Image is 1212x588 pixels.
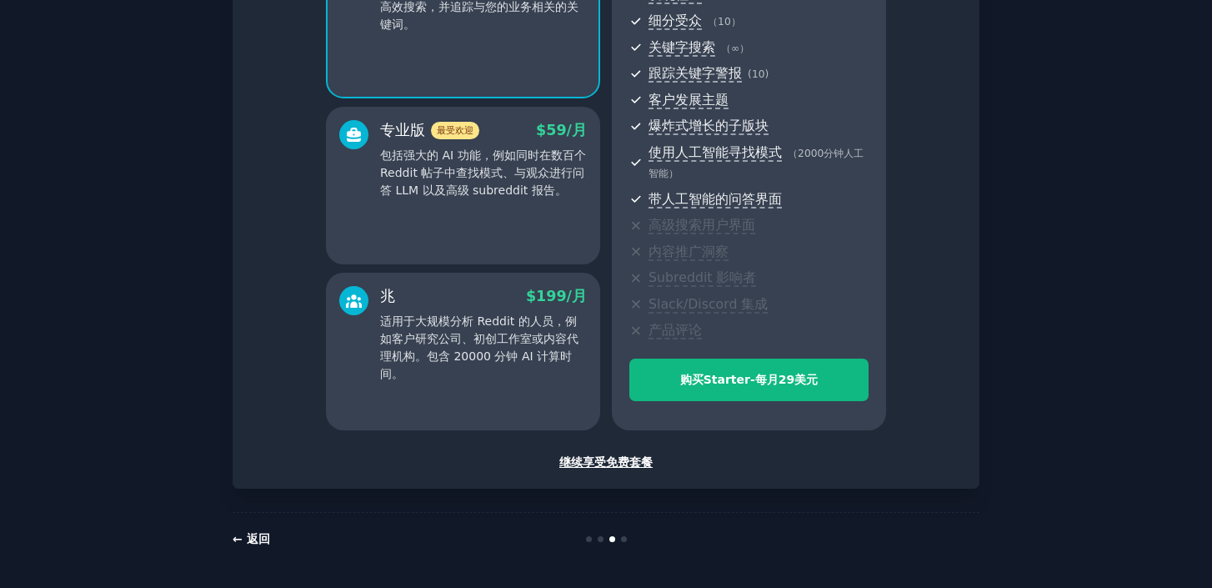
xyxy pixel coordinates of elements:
font: Slack/Discord 集成 [649,296,768,312]
font: 产品评论 [649,322,702,338]
font: /月 [567,288,587,304]
font: 专业版 [380,122,425,138]
font: Subreddit 影响者 [649,269,756,285]
font: 10 [718,16,731,28]
font: 29美元 [779,373,818,386]
font: /月 [567,122,587,138]
font: 客户发展主题 [649,92,729,108]
font: 爆炸式增长的子版块 [649,118,769,133]
font: 每月 [755,373,779,386]
font: 跟踪关键字警报 [649,65,742,81]
font: 继续享受免费套餐 [559,455,653,469]
font: $ [536,122,546,138]
font: ∞ [731,43,739,54]
font: 带人工智能的问答界面 [649,191,782,207]
a: ← 返回 [233,532,270,545]
font: ) [764,68,769,80]
font: ） [739,43,749,54]
font: ( [748,68,752,80]
font: 高级搜索用户界面 [649,217,755,233]
font: 包括强大的 AI 功能，例如同时在数百个 Reddit 帖子中查找模式、与观众进行问答 LLM 以及高级 subreddit 报告。 [380,148,586,197]
font: $ [526,288,536,304]
font: （ [788,148,798,159]
font: （ [721,43,731,54]
font: 内容推广洞察 [649,244,729,259]
font: ） [731,16,741,28]
font: （ [708,16,718,28]
font: ） [669,168,679,179]
font: 59 [546,122,566,138]
font: 细分受众 [649,13,702,28]
font: - [750,373,755,386]
font: 199 [536,288,567,304]
font: 兆 [380,288,395,304]
font: 使用人工智能寻找模式 [649,144,782,160]
font: 关键字搜索 [649,39,715,55]
font: 最受欢迎 [437,125,473,135]
font: 10 [752,68,765,80]
font: Starter [704,373,750,386]
font: 适用于大规模分析 Reddit 的人员，例如客户研究公司、初创工作室或内容代理机构。包含 20000 分钟 AI 计算时间。 [380,314,578,380]
font: 购买 [680,373,704,386]
button: 购买Starter-每月29美元 [629,359,869,401]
